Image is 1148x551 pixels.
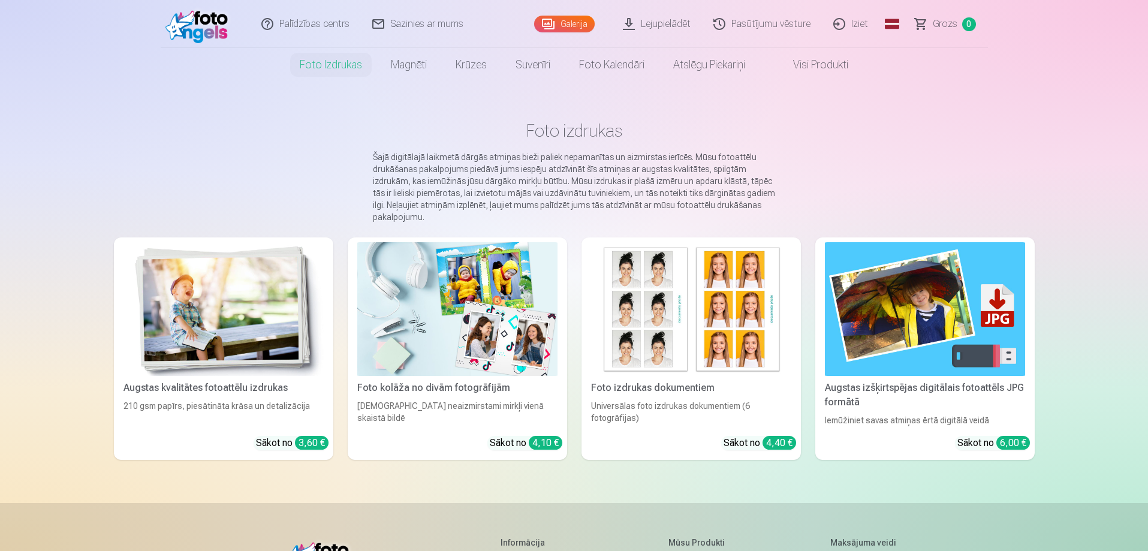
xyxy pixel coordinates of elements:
[565,48,659,82] a: Foto kalendāri
[501,48,565,82] a: Suvenīri
[820,414,1030,426] div: Iemūžiniet savas atmiņas ērtā digitālā veidā
[352,400,562,426] div: [DEMOGRAPHIC_DATA] neaizmirstami mirkļi vienā skaistā bildē
[352,381,562,395] div: Foto kolāža no divām fotogrāfijām
[763,436,796,450] div: 4,40 €
[668,537,731,549] h5: Mūsu produkti
[591,242,791,376] img: Foto izdrukas dokumentiem
[123,242,324,376] img: Augstas kvalitātes fotoattēlu izdrukas
[820,381,1030,410] div: Augstas izšķirtspējas digitālais fotoattēls JPG formātā
[256,436,329,450] div: Sākot no
[586,381,796,395] div: Foto izdrukas dokumentiem
[490,436,562,450] div: Sākot no
[581,237,801,460] a: Foto izdrukas dokumentiemFoto izdrukas dokumentiemUniversālas foto izdrukas dokumentiem (6 fotogr...
[529,436,562,450] div: 4,10 €
[348,237,567,460] a: Foto kolāža no divām fotogrāfijāmFoto kolāža no divām fotogrāfijām[DEMOGRAPHIC_DATA] neaizmirstam...
[123,120,1025,141] h1: Foto izdrukas
[825,242,1025,376] img: Augstas izšķirtspējas digitālais fotoattēls JPG formātā
[830,537,896,549] h5: Maksājuma veidi
[586,400,796,426] div: Universālas foto izdrukas dokumentiem (6 fotogrāfijas)
[165,5,234,43] img: /fa1
[373,151,776,223] p: Šajā digitālajā laikmetā dārgās atmiņas bieži paliek nepamanītas un aizmirstas ierīcēs. Mūsu foto...
[659,48,760,82] a: Atslēgu piekariņi
[962,17,976,31] span: 0
[815,237,1035,460] a: Augstas izšķirtspējas digitālais fotoattēls JPG formātāAugstas izšķirtspējas digitālais fotoattēl...
[996,436,1030,450] div: 6,00 €
[957,436,1030,450] div: Sākot no
[357,242,558,376] img: Foto kolāža no divām fotogrāfijām
[119,381,329,395] div: Augstas kvalitātes fotoattēlu izdrukas
[285,48,376,82] a: Foto izdrukas
[534,16,595,32] a: Galerija
[376,48,441,82] a: Magnēti
[501,537,570,549] h5: Informācija
[119,400,329,426] div: 210 gsm papīrs, piesātināta krāsa un detalizācija
[724,436,796,450] div: Sākot no
[114,237,333,460] a: Augstas kvalitātes fotoattēlu izdrukasAugstas kvalitātes fotoattēlu izdrukas210 gsm papīrs, piesā...
[295,436,329,450] div: 3,60 €
[933,17,957,31] span: Grozs
[441,48,501,82] a: Krūzes
[760,48,863,82] a: Visi produkti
